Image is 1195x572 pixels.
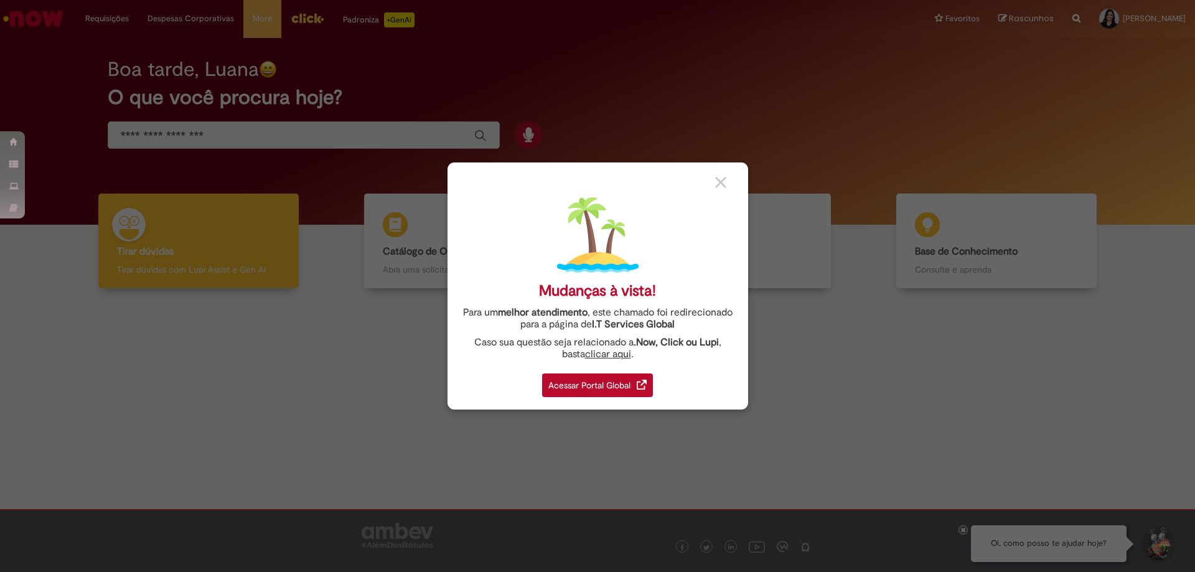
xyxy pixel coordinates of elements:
a: clicar aqui [585,341,631,360]
img: redirect_link.png [637,380,647,390]
div: Acessar Portal Global [542,373,653,397]
a: I.T Services Global [592,311,675,331]
img: close_button_grey.png [715,177,726,188]
div: Caso sua questão seja relacionado a , basta . [457,337,739,360]
strong: melhor atendimento [498,306,588,319]
div: Mudanças à vista! [539,282,656,300]
div: Para um , este chamado foi redirecionado para a página de [457,307,739,331]
strong: .Now, Click ou Lupi [634,336,719,349]
a: Acessar Portal Global [542,367,653,397]
img: island.png [557,194,639,276]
